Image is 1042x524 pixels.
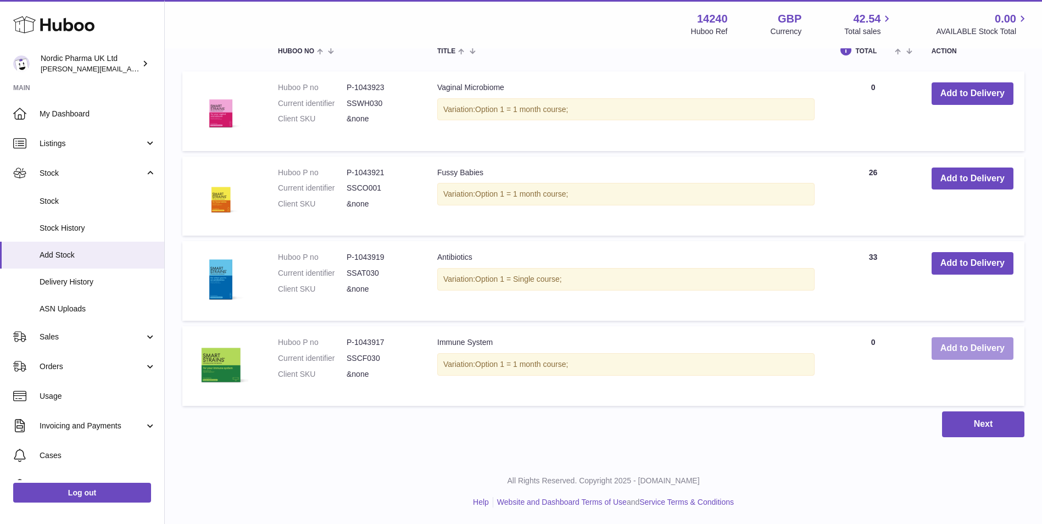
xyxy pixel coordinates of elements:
button: Add to Delivery [932,82,1013,105]
button: Add to Delivery [932,337,1013,360]
dd: P-1043917 [347,337,415,348]
button: Add to Delivery [932,168,1013,190]
div: Action [932,48,1013,55]
span: My Dashboard [40,109,156,119]
dt: Huboo P no [278,337,347,348]
img: Antibiotics [193,252,248,307]
td: 33 [826,241,920,321]
span: 0.00 [995,12,1016,26]
dd: &none [347,114,415,124]
div: Variation: [437,98,815,121]
dt: Huboo P no [278,252,347,263]
div: Variation: [437,183,815,205]
span: Stock History [40,223,156,233]
dt: Huboo P no [278,82,347,93]
img: joe.plant@parapharmdev.com [13,55,30,72]
dt: Current identifier [278,353,347,364]
span: Option 1 = Single course; [475,275,562,283]
span: Add Stock [40,250,156,260]
span: Listings [40,138,144,149]
span: Orders [40,361,144,372]
dd: &none [347,199,415,209]
dt: Current identifier [278,98,347,109]
a: 42.54 Total sales [844,12,893,37]
dt: Client SKU [278,369,347,380]
td: 0 [826,326,920,406]
a: Log out [13,483,151,503]
button: Add to Delivery [932,252,1013,275]
dt: Client SKU [278,284,347,294]
span: Sales [40,332,144,342]
dt: Current identifier [278,183,347,193]
span: Stock [40,168,144,179]
span: Title [437,48,455,55]
div: Variation: [437,268,815,291]
dd: &none [347,369,415,380]
dd: P-1043921 [347,168,415,178]
dd: SSWH030 [347,98,415,109]
a: Service Terms & Conditions [639,498,734,506]
div: Variation: [437,353,815,376]
span: Stock [40,196,156,207]
dt: Current identifier [278,268,347,278]
td: 26 [826,157,920,236]
td: Fussy Babies [426,157,826,236]
span: Invoicing and Payments [40,421,144,431]
li: and [493,497,734,508]
strong: GBP [778,12,801,26]
button: Next [942,411,1024,437]
span: 42.54 [853,12,881,26]
span: Delivery History [40,277,156,287]
strong: 14240 [697,12,728,26]
span: Usage [40,391,156,402]
a: Website and Dashboard Terms of Use [497,498,627,506]
span: Cases [40,450,156,461]
dt: Client SKU [278,199,347,209]
span: Option 1 = 1 month course; [475,189,568,198]
div: Currency [771,26,802,37]
dd: P-1043923 [347,82,415,93]
td: Vaginal Microbiome [426,71,826,151]
span: Option 1 = 1 month course; [475,360,568,369]
a: Help [473,498,489,506]
p: All Rights Reserved. Copyright 2025 - [DOMAIN_NAME] [174,476,1033,486]
span: ASN Uploads [40,304,156,314]
dt: Huboo P no [278,168,347,178]
td: Antibiotics [426,241,826,321]
span: Total sales [844,26,893,37]
dd: P-1043919 [347,252,415,263]
img: Immune System [193,337,248,392]
div: Huboo Ref [691,26,728,37]
dd: SSCO001 [347,183,415,193]
dt: Client SKU [278,114,347,124]
img: Fussy Babies [193,168,248,222]
dd: SSAT030 [347,268,415,278]
span: Huboo no [278,48,314,55]
td: 0 [826,71,920,151]
td: Immune System [426,326,826,406]
div: Nordic Pharma UK Ltd [41,53,140,74]
dd: SSCF030 [347,353,415,364]
span: [PERSON_NAME][EMAIL_ADDRESS][DOMAIN_NAME] [41,64,220,73]
img: Vaginal Microbiome [193,82,248,137]
a: 0.00 AVAILABLE Stock Total [936,12,1029,37]
dd: &none [347,284,415,294]
span: AVAILABLE Stock Total [936,26,1029,37]
span: Option 1 = 1 month course; [475,105,568,114]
